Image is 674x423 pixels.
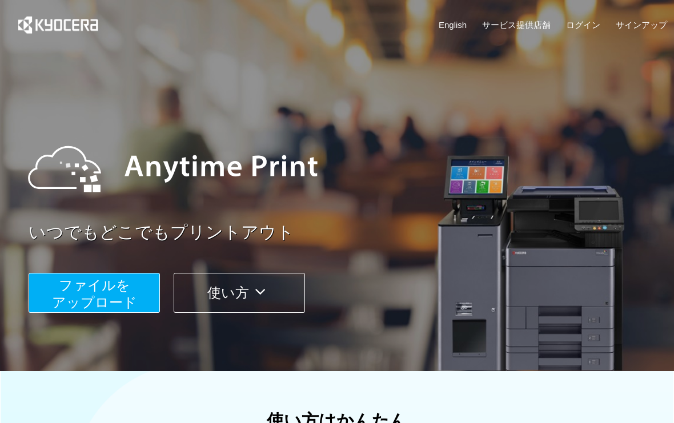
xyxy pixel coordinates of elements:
[482,19,551,31] a: サービス提供店舗
[29,220,674,245] a: いつでもどこでもプリントアウト
[52,277,137,310] span: ファイルを ​​アップロード
[616,19,667,31] a: サインアップ
[439,19,467,31] a: English
[566,19,600,31] a: ログイン
[174,273,305,313] button: 使い方
[29,273,160,313] button: ファイルを​​アップロード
